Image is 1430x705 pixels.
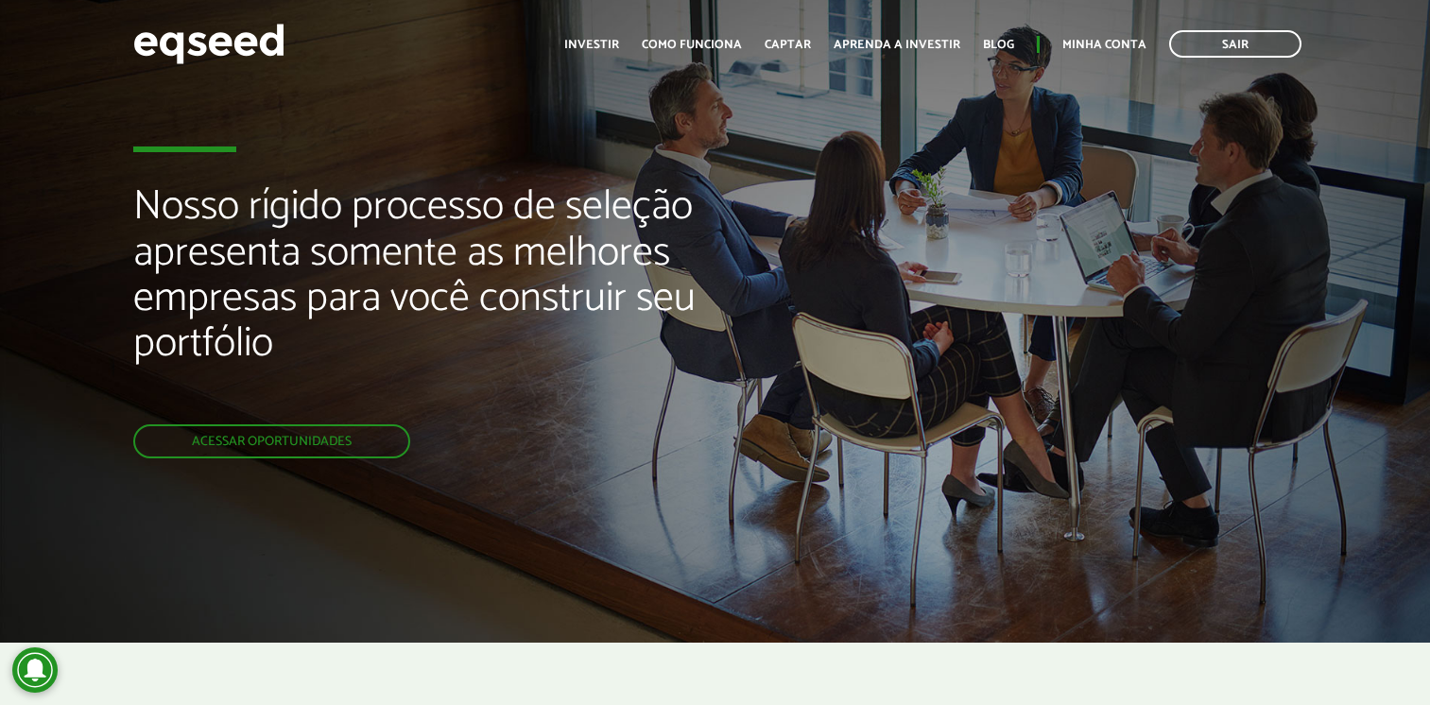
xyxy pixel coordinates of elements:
[1169,30,1301,58] a: Sair
[1062,39,1146,51] a: Minha conta
[133,424,410,458] a: Acessar oportunidades
[564,39,619,51] a: Investir
[133,19,284,69] img: EqSeed
[983,39,1014,51] a: Blog
[133,184,820,424] h2: Nosso rígido processo de seleção apresenta somente as melhores empresas para você construir seu p...
[834,39,960,51] a: Aprenda a investir
[765,39,811,51] a: Captar
[642,39,742,51] a: Como funciona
